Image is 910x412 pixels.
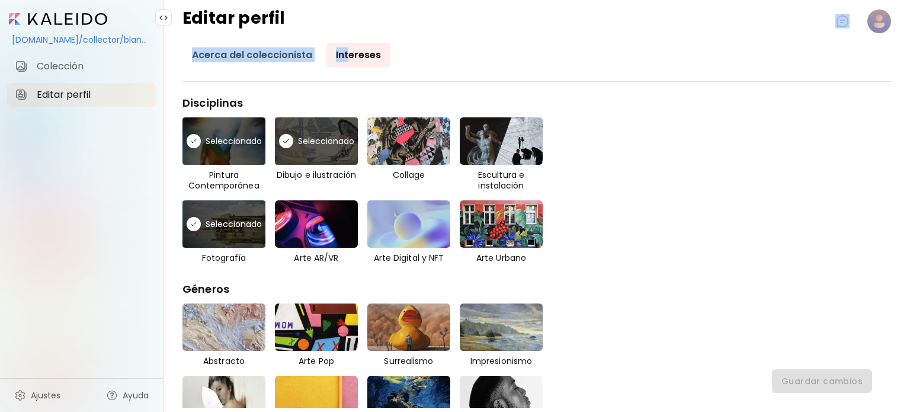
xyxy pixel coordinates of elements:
a: itemEditar perfil [7,83,156,107]
img: chatIcon [835,14,850,28]
img: item [14,59,28,74]
a: Ajustes [7,384,68,407]
div: [DOMAIN_NAME]/collector/blanca.[PERSON_NAME].1 [7,30,156,50]
a: Intereses [326,43,390,67]
h6: Dibujo e ilustración [275,170,358,180]
img: settings [14,389,26,401]
span: Ayuda [123,389,149,401]
h6: Arte Pop [275,356,358,366]
h6: Géneros [182,282,552,296]
a: Ayuda [99,384,156,407]
img: item [14,88,28,102]
img: collapse [159,13,168,23]
h6: Abstracto [182,356,265,366]
span: Editar perfil [37,89,149,101]
div: Seleccionado [275,117,358,165]
img: tick [187,217,201,231]
img: tick [187,134,201,148]
div: Seleccionado [182,200,265,248]
h6: Collage [367,170,450,180]
div: Seleccionado [182,117,265,165]
h6: Impresionismo [460,356,543,366]
h4: Editar perfil [182,9,286,33]
span: Ajustes [31,389,60,401]
h6: Arte AR/VR [275,253,358,263]
h6: Pintura Contemporánea [182,170,265,191]
span: Colección [37,60,149,72]
a: itemColección [7,55,156,78]
img: help [106,389,118,401]
h6: Disciplinas [182,96,552,110]
h6: Fotografía [182,253,265,263]
h6: Surrealismo [367,356,450,366]
h6: Arte Digital y NFT [367,253,450,263]
h6: Escultura e instalación [460,170,543,191]
a: Acerca del coleccionista [182,43,322,67]
h6: Arte Urbano [460,253,543,263]
img: tick [279,134,293,148]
